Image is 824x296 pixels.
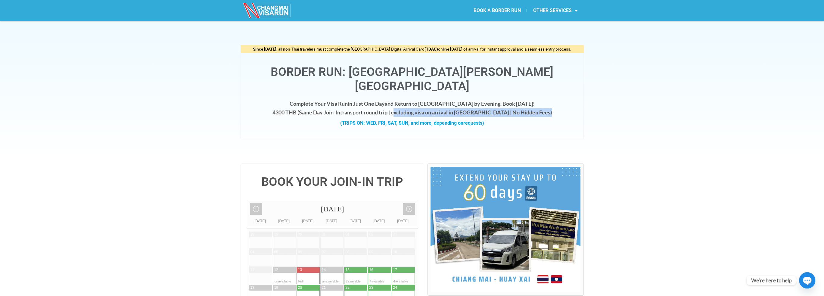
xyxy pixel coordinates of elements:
[272,218,296,224] div: [DATE]
[250,232,254,237] div: 28
[424,47,438,51] strong: (TDAC)
[393,267,397,273] div: 17
[369,267,373,273] div: 16
[346,267,350,273] div: 15
[346,232,350,237] div: 01
[274,232,278,237] div: 29
[367,218,391,224] div: [DATE]
[247,99,577,117] h4: Complete Your Visa Run and Return to [GEOGRAPHIC_DATA] by Evening. Book [DATE]! 4300 THB ( transp...
[248,218,272,224] div: [DATE]
[296,218,320,224] div: [DATE]
[393,232,397,237] div: 03
[348,100,385,107] span: in Just One Day
[322,250,326,255] div: 07
[274,250,278,255] div: 05
[250,267,254,273] div: 11
[393,285,397,290] div: 24
[391,218,415,224] div: [DATE]
[467,4,527,17] a: BOOK A BORDER RUN
[322,267,326,273] div: 14
[274,285,278,290] div: 19
[527,4,583,17] a: OTHER SERVICES
[346,250,350,255] div: 08
[322,232,326,237] div: 31
[369,285,373,290] div: 23
[298,285,302,290] div: 20
[298,232,302,237] div: 30
[369,232,373,237] div: 02
[298,250,302,255] div: 06
[463,120,484,126] span: requests)
[393,250,397,255] div: 10
[247,176,418,188] h4: BOOK YOUR JOIN-IN TRIP
[344,218,367,224] div: [DATE]
[247,200,418,218] div: [DATE]
[274,267,278,273] div: 12
[322,285,326,290] div: 21
[346,285,350,290] div: 22
[340,120,484,126] strong: (TRIPS ON: WED, FRI, SAT, SUN, and more, depending on
[298,267,302,273] div: 13
[253,47,276,51] strong: Since [DATE]
[250,250,254,255] div: 04
[369,250,373,255] div: 09
[253,47,571,51] span: , all non-Thai travelers must complete the [GEOGRAPHIC_DATA] Digital Arrival Card online [DATE] o...
[247,65,577,93] h1: Border Run: [GEOGRAPHIC_DATA][PERSON_NAME][GEOGRAPHIC_DATA]
[299,109,340,116] strong: Same Day Join-In
[412,4,583,17] nav: Menu
[320,218,344,224] div: [DATE]
[250,285,254,290] div: 18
